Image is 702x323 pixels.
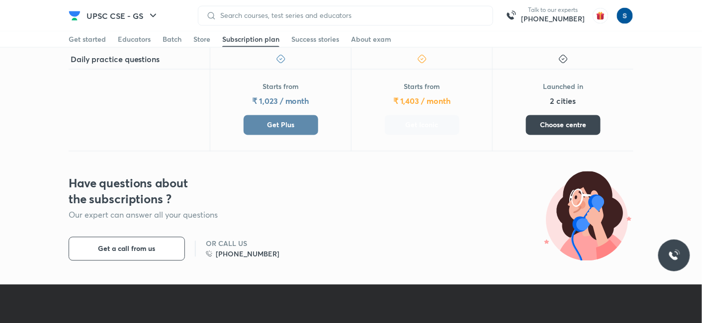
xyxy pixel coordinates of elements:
a: Educators [118,31,151,47]
img: illustration [544,171,633,261]
button: UPSC CSE - GS [81,6,165,26]
img: simran kumari [616,7,633,24]
h6: [PHONE_NUMBER] [216,249,279,259]
a: Get started [69,31,106,47]
button: Get Iconic [385,115,459,135]
span: Get a call from us [98,244,156,254]
img: Company Logo [69,10,81,22]
h5: 2 cities [550,95,576,107]
img: ttu [668,249,680,261]
button: Get Plus [244,115,318,135]
div: Success stories [291,34,339,44]
input: Search courses, test series and educators [216,11,485,19]
h5: ₹ 1,023 / month [253,95,309,107]
div: Batch [163,34,181,44]
a: Subscription plan [222,31,279,47]
span: Get Iconic [406,120,439,130]
a: About exam [351,31,391,47]
div: Store [193,34,210,44]
button: Choose centre [526,115,601,135]
h5: Daily practice questions [71,53,160,65]
a: [PHONE_NUMBER] [206,249,279,259]
img: avatar [593,8,609,24]
button: Get a call from us [69,237,185,261]
span: Get Plus [267,120,294,130]
h6: OR CALL US [206,239,279,249]
p: Our expert can answer all your questions [69,209,293,221]
div: About exam [351,34,391,44]
a: [PHONE_NUMBER] [521,14,585,24]
p: Talk to our experts [521,6,585,14]
h5: ₹ 1,403 / month [393,95,450,107]
a: Batch [163,31,181,47]
p: Starts from [263,81,299,91]
p: Starts from [404,81,440,91]
p: Launched in [543,81,583,91]
div: Subscription plan [222,34,279,44]
span: Choose centre [540,120,586,130]
a: Store [193,31,210,47]
img: call-us [501,6,521,26]
div: Get started [69,34,106,44]
h3: Have questions about the subscriptions ? [69,175,203,207]
a: Success stories [291,31,339,47]
div: Educators [118,34,151,44]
